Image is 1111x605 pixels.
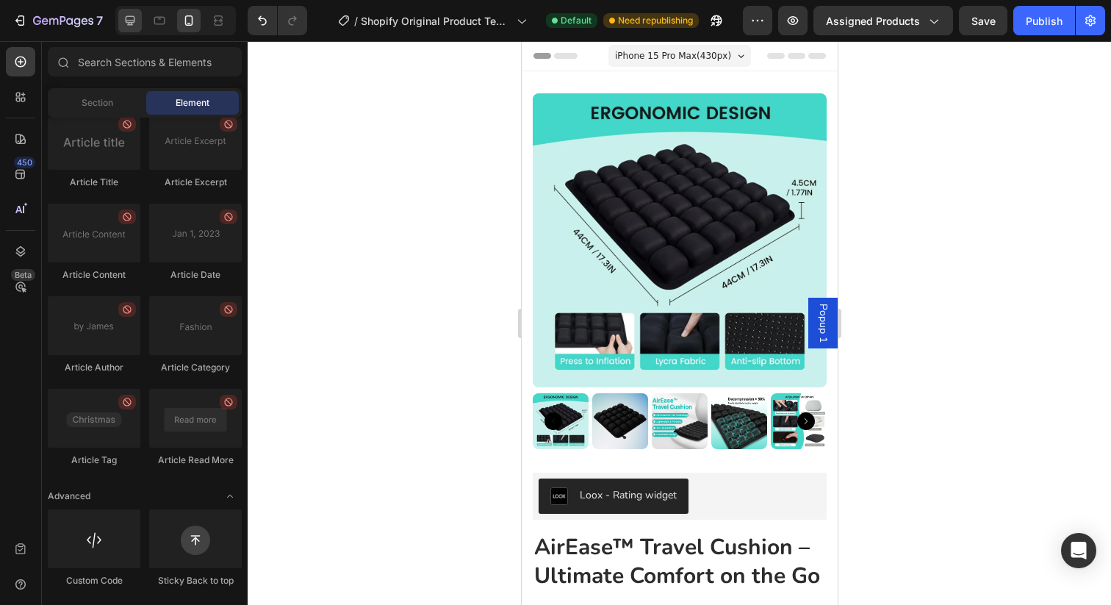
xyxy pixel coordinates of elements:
[176,96,209,110] span: Element
[48,574,140,587] div: Custom Code
[959,6,1007,35] button: Save
[48,490,90,503] span: Advanced
[48,454,140,467] div: Article Tag
[1013,6,1075,35] button: Publish
[248,6,307,35] div: Undo/Redo
[149,268,242,282] div: Article Date
[14,157,35,168] div: 450
[149,454,242,467] div: Article Read More
[1026,13,1063,29] div: Publish
[1061,533,1096,568] div: Open Intercom Messenger
[149,361,242,374] div: Article Category
[561,14,592,27] span: Default
[48,176,140,189] div: Article Title
[618,14,693,27] span: Need republishing
[6,6,109,35] button: 7
[48,268,140,282] div: Article Content
[149,176,242,189] div: Article Excerpt
[82,96,113,110] span: Section
[96,12,103,29] p: 7
[361,13,511,29] span: Shopify Original Product Template
[11,562,57,584] div: $79.95
[826,13,920,29] span: Assigned Products
[971,15,996,27] span: Save
[11,269,35,281] div: Beta
[48,361,140,374] div: Article Author
[354,13,358,29] span: /
[522,41,838,605] iframe: To enrich screen reader interactions, please activate Accessibility in Grammarly extension settings
[813,6,953,35] button: Assigned Products
[48,47,242,76] input: Search Sections & Elements
[218,484,242,508] span: Toggle open
[149,574,242,587] div: Sticky Back to top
